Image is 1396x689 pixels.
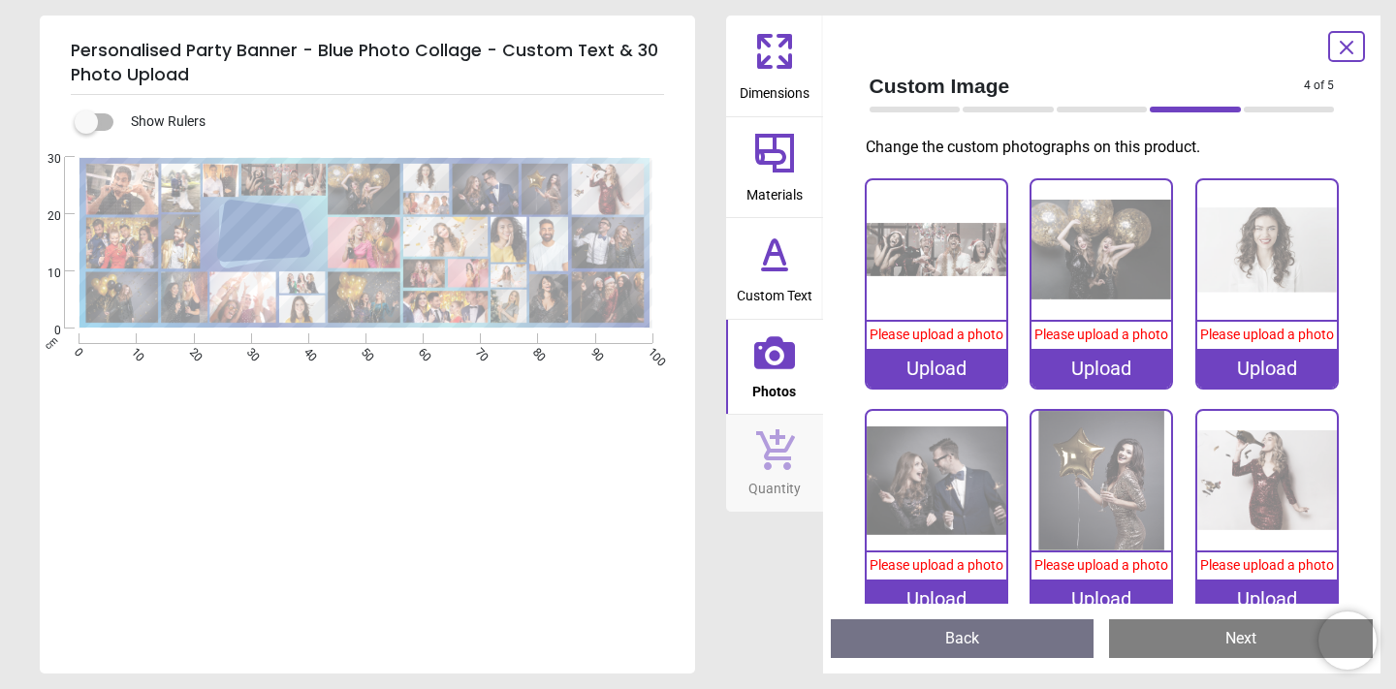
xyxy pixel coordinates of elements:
span: 30 [24,151,61,168]
span: 100 [644,345,656,358]
span: cm [43,334,60,352]
button: Back [831,619,1095,658]
button: Materials [726,117,823,218]
button: Custom Text [726,218,823,319]
span: 50 [357,345,369,358]
span: 10 [24,266,61,282]
span: 4 of 5 [1304,78,1334,94]
span: 20 [24,208,61,225]
span: Photos [752,373,796,402]
div: Show Rulers [86,110,695,134]
span: Please upload a photo [870,557,1003,573]
span: Quantity [748,470,801,499]
div: Upload [1031,349,1171,388]
span: 0 [70,345,82,358]
span: Please upload a photo [1034,557,1168,573]
span: Please upload a photo [1200,327,1334,342]
button: Quantity [726,415,823,512]
span: Please upload a photo [1200,557,1334,573]
span: 0 [24,323,61,339]
span: Materials [746,176,803,205]
span: Please upload a photo [1034,327,1168,342]
span: 90 [587,345,599,358]
h5: Personalised Party Banner - Blue Photo Collage - Custom Text & 30 Photo Upload [71,31,664,95]
span: Custom Image [870,72,1305,100]
p: Change the custom photographs on this product. [866,137,1350,158]
iframe: Brevo live chat [1318,611,1377,670]
span: 70 [471,345,484,358]
div: Upload [1197,349,1337,388]
span: 10 [128,345,141,358]
div: Upload [1031,579,1171,618]
span: 40 [300,345,312,358]
div: Upload [867,349,1006,388]
span: 80 [529,345,542,358]
span: 30 [242,345,255,358]
button: Next [1109,619,1373,658]
div: Upload [1197,579,1337,618]
button: Photos [726,320,823,415]
span: Please upload a photo [870,327,1003,342]
span: Dimensions [740,75,809,104]
button: Dimensions [726,16,823,116]
span: Custom Text [737,277,812,306]
div: Upload [867,579,1006,618]
span: 20 [185,345,198,358]
span: 60 [414,345,427,358]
